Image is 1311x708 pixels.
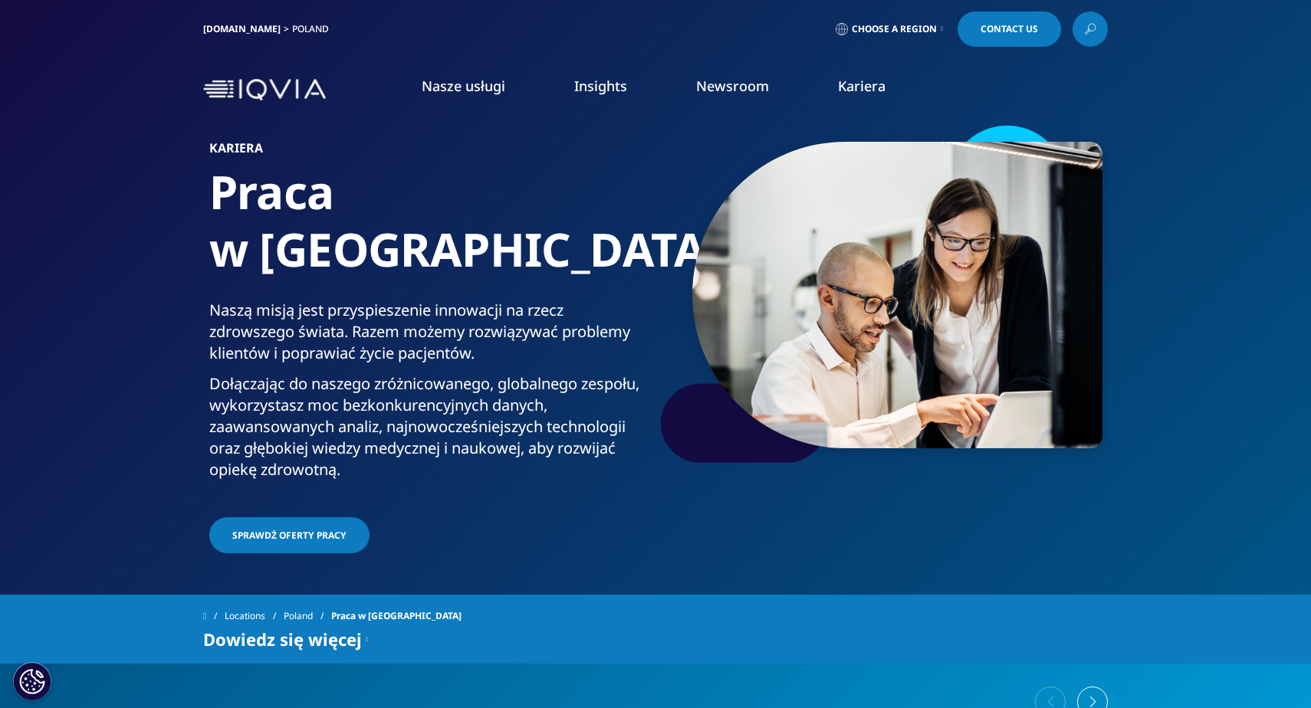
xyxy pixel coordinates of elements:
[838,77,886,95] a: Kariera
[209,163,650,300] h1: Praca w [GEOGRAPHIC_DATA]
[331,602,462,630] span: Praca w [GEOGRAPHIC_DATA]
[13,662,51,700] button: Ustawienia plików cookie
[209,373,650,490] p: Dołączając do naszego zróżnicowanego, globalnego zespołu, wykorzystasz moc bezkonkurencyjnych dan...
[225,602,284,630] a: Locations
[209,517,370,553] a: SPRAWDŻ OFERTY PRACY
[981,25,1038,34] span: Contact Us
[292,23,335,35] div: Poland
[284,602,331,630] a: Poland
[209,142,650,163] h6: KARIERA
[852,23,937,35] span: Choose a Region
[958,11,1061,47] a: Contact Us
[203,22,281,35] a: [DOMAIN_NAME]
[209,300,650,373] p: Naszą misją jest przyspieszenie innowacji na rzecz zdrowszego świata. Razem możemy rozwiązywać pr...
[574,77,627,95] a: Insights
[692,142,1102,448] img: 1161_colleagues-viewing-data-on-laptop.png
[422,77,505,95] a: Nasze usługi
[232,529,347,542] span: SPRAWDŻ OFERTY PRACY
[696,77,769,95] a: Newsroom
[203,630,362,648] span: Dowiedz się więcej
[332,54,1108,126] nav: Primary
